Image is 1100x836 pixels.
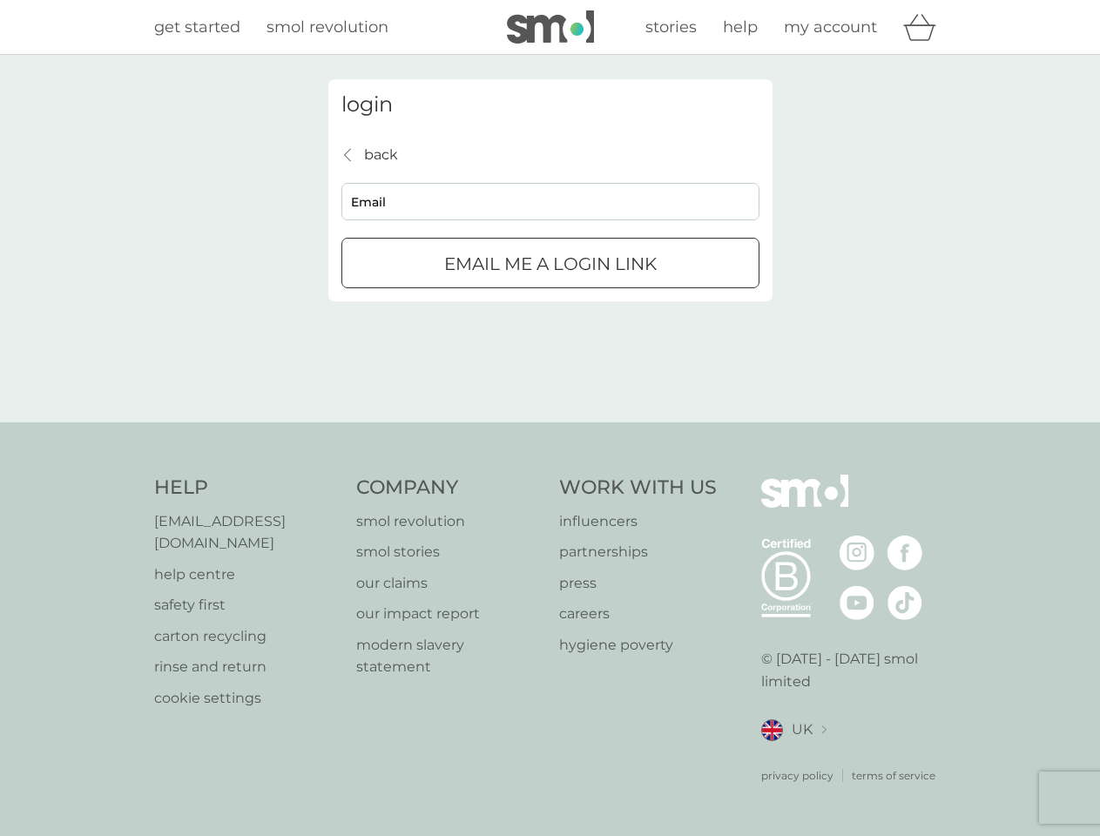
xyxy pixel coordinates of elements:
[784,17,877,37] span: my account
[792,718,813,741] span: UK
[559,634,717,657] a: hygiene poverty
[761,648,947,692] p: © [DATE] - [DATE] smol limited
[356,603,542,625] a: our impact report
[154,563,340,586] a: help centre
[154,625,340,648] a: carton recycling
[852,767,935,784] a: terms of service
[840,536,874,570] img: visit the smol Instagram page
[887,536,922,570] img: visit the smol Facebook page
[364,144,398,166] p: back
[761,767,833,784] a: privacy policy
[267,17,388,37] span: smol revolution
[887,585,922,620] img: visit the smol Tiktok page
[154,656,340,678] a: rinse and return
[154,687,340,710] a: cookie settings
[267,15,388,40] a: smol revolution
[356,475,542,502] h4: Company
[507,10,594,44] img: smol
[723,15,758,40] a: help
[154,17,240,37] span: get started
[154,510,340,555] a: [EMAIL_ADDRESS][DOMAIN_NAME]
[356,634,542,678] a: modern slavery statement
[784,15,877,40] a: my account
[645,15,697,40] a: stories
[723,17,758,37] span: help
[761,719,783,741] img: UK flag
[154,594,340,617] a: safety first
[154,475,340,502] h4: Help
[154,15,240,40] a: get started
[821,725,827,735] img: select a new location
[903,10,947,44] div: basket
[559,572,717,595] a: press
[761,475,848,534] img: smol
[356,541,542,563] a: smol stories
[356,572,542,595] a: our claims
[559,541,717,563] a: partnerships
[559,475,717,502] h4: Work With Us
[444,250,657,278] p: Email me a login link
[645,17,697,37] span: stories
[840,585,874,620] img: visit the smol Youtube page
[341,92,759,118] h3: login
[341,238,759,288] button: Email me a login link
[559,603,717,625] a: careers
[559,510,717,533] a: influencers
[356,510,542,533] a: smol revolution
